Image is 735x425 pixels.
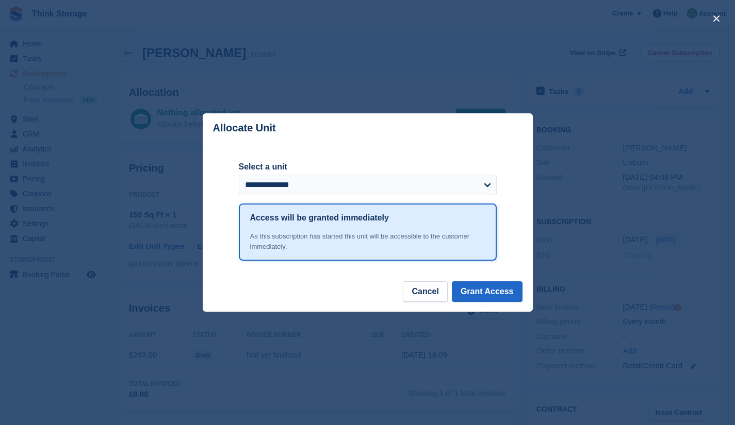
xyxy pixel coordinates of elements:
[250,231,485,251] div: As this subscription has started this unit will be accessible to the customer immediately.
[250,212,389,224] h1: Access will be granted immediately
[452,281,522,302] button: Grant Access
[403,281,447,302] button: Cancel
[213,122,276,134] p: Allocate Unit
[239,161,497,173] label: Select a unit
[708,10,725,27] button: close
